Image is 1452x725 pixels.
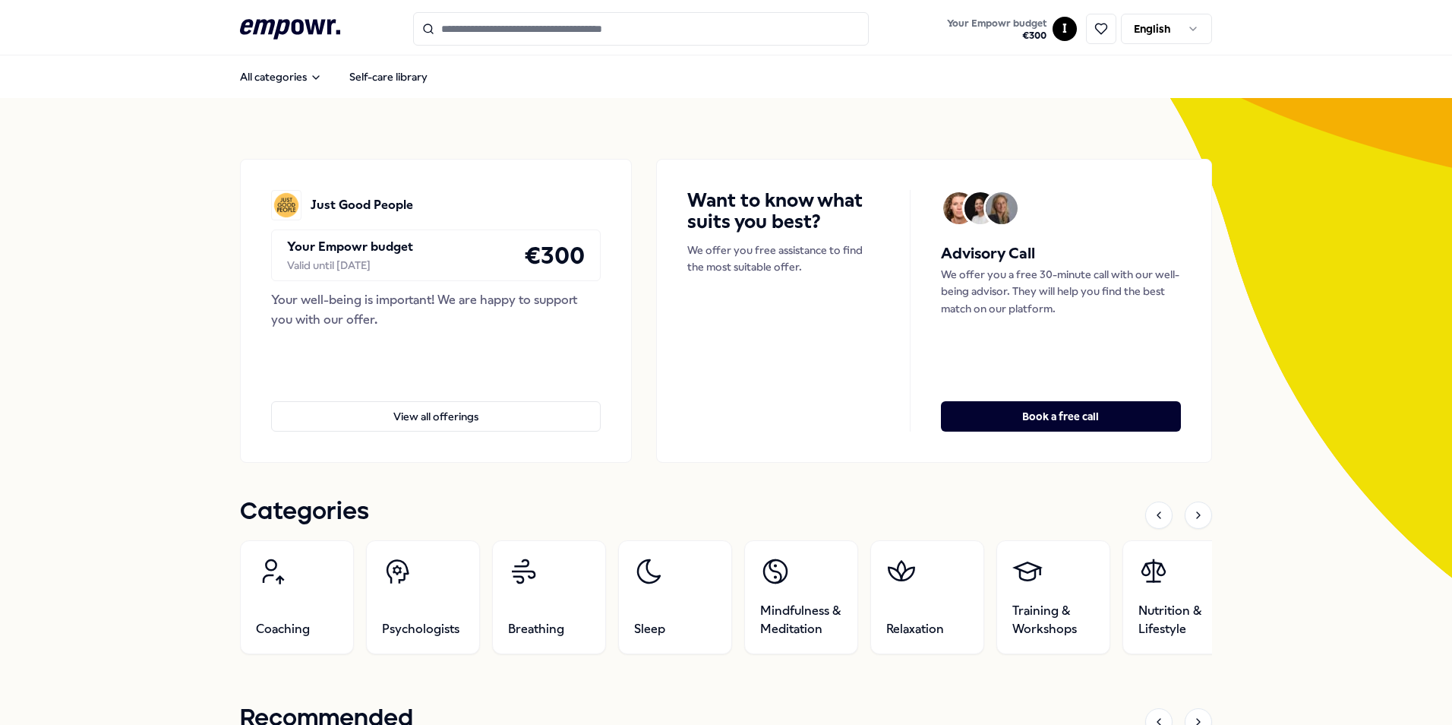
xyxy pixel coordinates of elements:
[941,401,1181,432] button: Book a free call
[1053,17,1077,41] button: I
[287,237,413,257] p: Your Empowr budget
[947,30,1046,42] span: € 300
[1012,602,1094,638] span: Training & Workshops
[634,620,665,638] span: Sleep
[492,540,606,654] a: Breathing
[986,192,1018,224] img: Avatar
[311,195,413,215] p: Just Good People
[947,17,1046,30] span: Your Empowr budget
[964,192,996,224] img: Avatar
[413,12,869,46] input: Search for products, categories or subcategories
[941,266,1181,317] p: We offer you a free 30-minute call with our well-being advisor. They will help you find the best ...
[524,236,585,274] h4: € 300
[744,540,858,654] a: Mindfulness & Meditation
[228,62,334,92] button: All categories
[382,620,459,638] span: Psychologists
[240,493,369,531] h1: Categories
[941,13,1053,45] a: Your Empowr budget€300
[870,540,984,654] a: Relaxation
[256,620,310,638] span: Coaching
[687,242,879,276] p: We offer you free assistance to find the most suitable offer.
[943,192,975,224] img: Avatar
[1122,540,1236,654] a: Nutrition & Lifestyle
[941,242,1181,266] h5: Advisory Call
[240,540,354,654] a: Coaching
[271,290,601,329] div: Your well-being is important! We are happy to support you with our offer.
[508,620,564,638] span: Breathing
[228,62,440,92] nav: Main
[366,540,480,654] a: Psychologists
[337,62,440,92] a: Self-care library
[760,602,842,638] span: Mindfulness & Meditation
[287,257,413,274] div: Valid until [DATE]
[1138,602,1220,638] span: Nutrition & Lifestyle
[996,540,1110,654] a: Training & Workshops
[271,190,301,220] img: Just Good People
[886,620,944,638] span: Relaxation
[271,401,601,432] button: View all offerings
[944,14,1050,45] button: Your Empowr budget€300
[618,540,732,654] a: Sleep
[271,377,601,432] a: View all offerings
[687,190,879,233] h4: Want to know what suits you best?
